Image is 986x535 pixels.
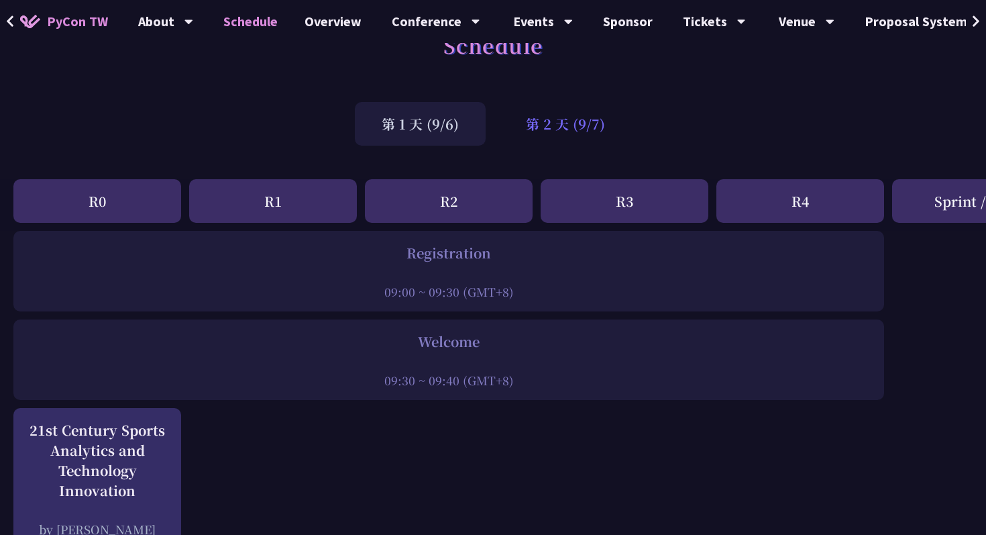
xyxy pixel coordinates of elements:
div: 第 2 天 (9/7) [499,102,632,146]
img: Home icon of PyCon TW 2025 [20,15,40,28]
a: PyCon TW [7,5,121,38]
div: 09:30 ~ 09:40 (GMT+8) [20,372,877,389]
div: R4 [716,179,884,223]
div: 第 1 天 (9/6) [355,102,486,146]
div: R0 [13,179,181,223]
div: Registration [20,243,877,263]
div: Welcome [20,332,877,352]
div: R1 [189,179,357,223]
div: R3 [541,179,708,223]
h1: Schedule [443,25,543,65]
div: R2 [365,179,533,223]
div: 21st Century Sports Analytics and Technology Innovation [20,420,174,501]
div: 09:00 ~ 09:30 (GMT+8) [20,283,877,300]
span: PyCon TW [47,11,108,32]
